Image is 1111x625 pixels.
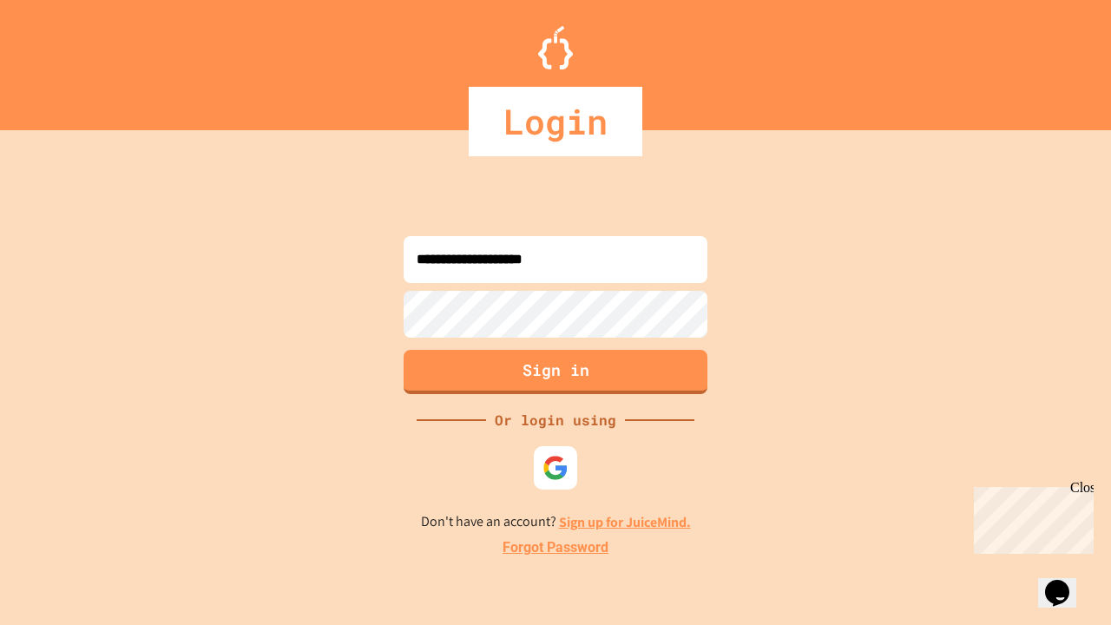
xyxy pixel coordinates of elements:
img: Logo.svg [538,26,573,69]
a: Forgot Password [503,537,608,558]
p: Don't have an account? [421,511,691,533]
iframe: chat widget [1038,556,1094,608]
div: Login [469,87,642,156]
a: Sign up for JuiceMind. [559,513,691,531]
iframe: chat widget [967,480,1094,554]
button: Sign in [404,350,707,394]
div: Or login using [486,410,625,431]
div: Chat with us now!Close [7,7,120,110]
img: google-icon.svg [542,455,569,481]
